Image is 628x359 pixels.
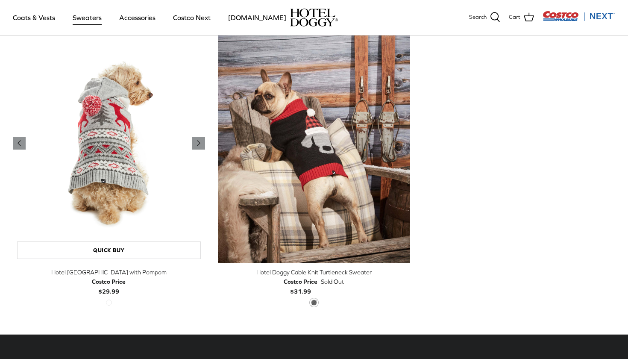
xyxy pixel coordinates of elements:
[92,277,126,294] b: $29.99
[13,137,26,150] a: Previous
[284,277,317,286] div: Costco Price
[5,3,63,32] a: Coats & Vests
[218,268,410,296] a: Hotel Doggy Cable Knit Turtleneck Sweater Costco Price$31.99 Sold Out
[13,23,205,263] a: Hotel Doggy Fair Isle Sweater with Pompom
[65,3,109,32] a: Sweaters
[112,3,163,32] a: Accessories
[92,277,126,286] div: Costco Price
[543,11,615,21] img: Costco Next
[13,268,205,277] div: Hotel [GEOGRAPHIC_DATA] with Pompom
[290,9,338,26] img: hoteldoggycom
[218,23,410,263] a: Hotel Doggy Cable Knit Turtleneck Sweater
[13,268,205,296] a: Hotel [GEOGRAPHIC_DATA] with Pompom Costco Price$29.99
[509,12,534,23] a: Cart
[290,9,338,26] a: hoteldoggy.com hoteldoggycom
[17,241,201,259] a: Quick buy
[220,3,294,32] a: [DOMAIN_NAME]
[543,16,615,23] a: Visit Costco Next
[284,277,317,294] b: $31.99
[321,277,344,286] span: Sold Out
[165,3,218,32] a: Costco Next
[509,13,520,22] span: Cart
[192,137,205,150] a: Previous
[469,12,500,23] a: Search
[218,268,410,277] div: Hotel Doggy Cable Knit Turtleneck Sweater
[469,13,487,22] span: Search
